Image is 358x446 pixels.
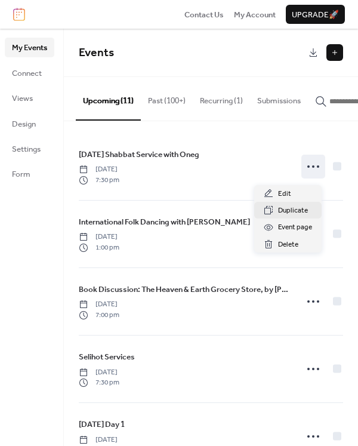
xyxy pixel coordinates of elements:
img: logo [13,8,25,21]
a: My Account [234,8,276,20]
a: Book Discussion: The Heaven & Earth Grocery Store, by [PERSON_NAME] [79,283,289,296]
span: Duplicate [278,205,308,217]
button: Upcoming (11) [76,77,141,120]
span: Contact Us [184,9,224,21]
span: Upgrade 🚀 [292,9,339,21]
span: International Folk Dancing with [PERSON_NAME] [79,216,250,228]
span: Settings [12,143,41,155]
a: Design [5,114,54,133]
a: Connect [5,63,54,82]
span: Views [12,93,33,104]
button: Recurring (1) [193,77,250,119]
span: [DATE] [79,164,119,175]
span: [DATE] [79,435,119,445]
span: My Events [12,42,47,54]
a: Settings [5,139,54,158]
span: My Account [234,9,276,21]
span: [DATE] Shabbat Service with Oneg [79,149,199,161]
span: 1:00 pm [79,242,119,253]
span: [DATE] [79,299,119,310]
button: Past (100+) [141,77,193,119]
span: [DATE] [79,367,119,378]
span: Book Discussion: The Heaven & Earth Grocery Store, by [PERSON_NAME] [79,284,289,296]
span: Delete [278,239,298,251]
span: 7:30 pm [79,377,119,388]
a: [DATE] Day 1 [79,418,125,431]
a: [DATE] Shabbat Service with Oneg [79,148,199,161]
span: Connect [12,67,42,79]
span: 7:00 pm [79,310,119,321]
span: Form [12,168,30,180]
a: Form [5,164,54,183]
span: Selihot Services [79,351,135,363]
span: Event page [278,222,312,233]
a: My Events [5,38,54,57]
span: Events [79,42,114,64]
span: [DATE] [79,232,119,242]
span: Design [12,118,36,130]
a: International Folk Dancing with [PERSON_NAME] [79,216,250,229]
button: Upgrade🚀 [286,5,345,24]
button: Submissions [250,77,308,119]
span: 7:30 pm [79,175,119,186]
a: Contact Us [184,8,224,20]
span: Edit [278,188,291,200]
a: Views [5,88,54,107]
span: [DATE] Day 1 [79,419,125,430]
a: Selihot Services [79,350,135,364]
